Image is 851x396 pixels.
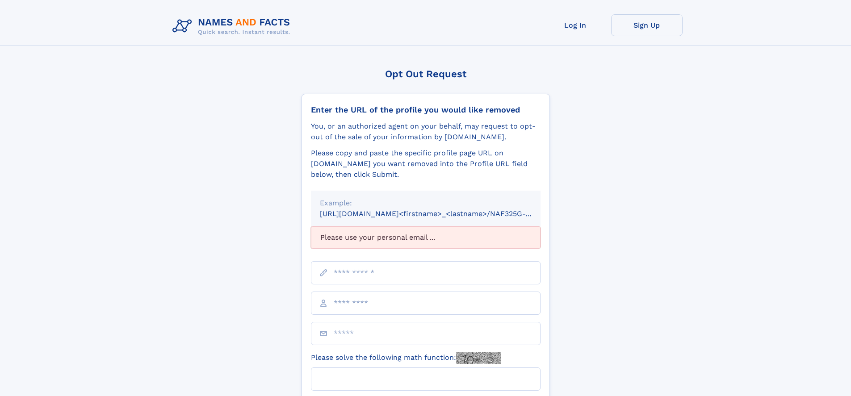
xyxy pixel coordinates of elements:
small: [URL][DOMAIN_NAME]<firstname>_<lastname>/NAF325G-xxxxxxxx [320,209,558,218]
div: Example: [320,198,532,208]
div: Opt Out Request [302,68,550,79]
div: You, or an authorized agent on your behalf, may request to opt-out of the sale of your informatio... [311,121,541,142]
label: Please solve the following math function: [311,352,501,364]
div: Please copy and paste the specific profile page URL on [DOMAIN_NAME] you want removed into the Pr... [311,148,541,180]
img: Logo Names and Facts [169,14,298,38]
a: Sign Up [611,14,683,36]
div: Enter the URL of the profile you would like removed [311,105,541,115]
a: Log In [540,14,611,36]
div: Please use your personal email ... [311,226,541,249]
